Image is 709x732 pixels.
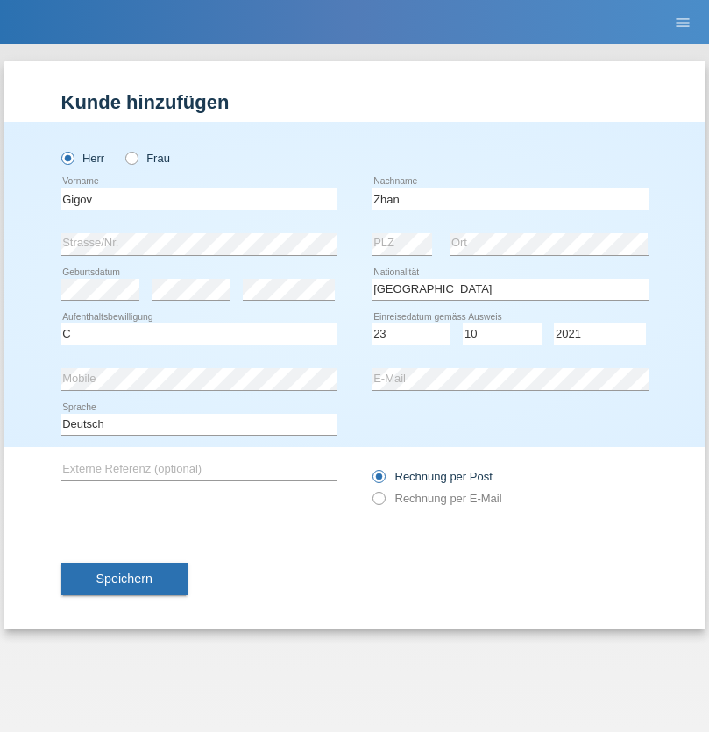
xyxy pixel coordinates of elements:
button: Speichern [61,563,188,596]
i: menu [674,14,691,32]
input: Rechnung per E-Mail [372,492,384,514]
a: menu [665,17,700,27]
input: Rechnung per Post [372,470,384,492]
span: Speichern [96,572,152,586]
label: Rechnung per Post [372,470,493,483]
input: Frau [125,152,137,163]
label: Rechnung per E-Mail [372,492,502,505]
h1: Kunde hinzufügen [61,91,649,113]
label: Frau [125,152,170,165]
label: Herr [61,152,105,165]
input: Herr [61,152,73,163]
